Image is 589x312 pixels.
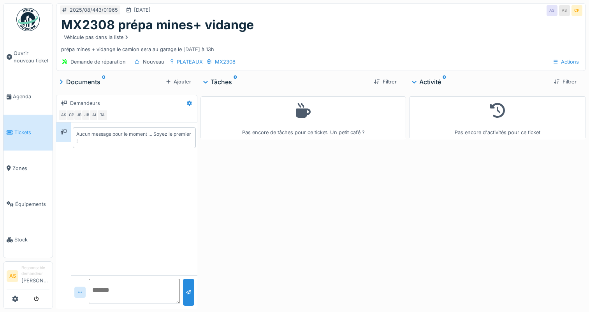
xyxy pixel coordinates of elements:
[215,58,236,66] div: MX2308
[14,50,49,64] span: Ouvrir nouveau ticket
[7,265,49,289] a: AS Responsable demandeur[PERSON_NAME]
[4,151,53,186] a: Zones
[13,93,49,100] span: Agenda
[14,129,49,136] span: Tickets
[12,165,49,172] span: Zones
[571,5,582,16] div: CP
[14,236,49,243] span: Stock
[70,58,126,66] div: Demande de réparation
[134,6,151,14] div: [DATE]
[61,32,581,53] div: prépa mines + vidange le camion sera au garage le [DATE] à 13h
[412,77,547,87] div: Activité
[206,100,401,136] div: Pas encore de tâches pour ce ticket. Un petit café ?
[59,77,163,87] div: Documents
[66,110,77,121] div: CP
[61,18,254,32] h1: MX2308 prépa mines+ vidange
[70,6,118,14] div: 2025/08/443/01965
[547,5,557,16] div: AS
[234,77,237,87] sup: 0
[16,8,40,31] img: Badge_color-CXgf-gQk.svg
[4,186,53,222] a: Équipements
[371,76,400,87] div: Filtrer
[7,270,18,282] li: AS
[177,58,203,66] div: PLATEAUX
[76,131,192,145] div: Aucun message pour le moment … Soyez le premier !
[64,34,128,41] div: Véhicule pas dans la liste
[443,77,446,87] sup: 0
[163,76,194,87] div: Ajouter
[4,35,53,79] a: Ouvrir nouveau ticket
[550,56,582,67] div: Actions
[204,77,368,87] div: Tâches
[21,265,49,287] li: [PERSON_NAME]
[4,115,53,151] a: Tickets
[551,76,580,87] div: Filtrer
[81,110,92,121] div: JB
[70,99,100,107] div: Demandeurs
[559,5,570,16] div: AS
[58,110,69,121] div: AS
[414,100,581,136] div: Pas encore d'activités pour ce ticket
[97,110,108,121] div: TA
[74,110,84,121] div: JB
[21,265,49,277] div: Responsable demandeur
[4,222,53,258] a: Stock
[4,79,53,115] a: Agenda
[143,58,164,66] div: Nouveau
[89,110,100,121] div: AL
[102,77,105,87] sup: 0
[15,200,49,208] span: Équipements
